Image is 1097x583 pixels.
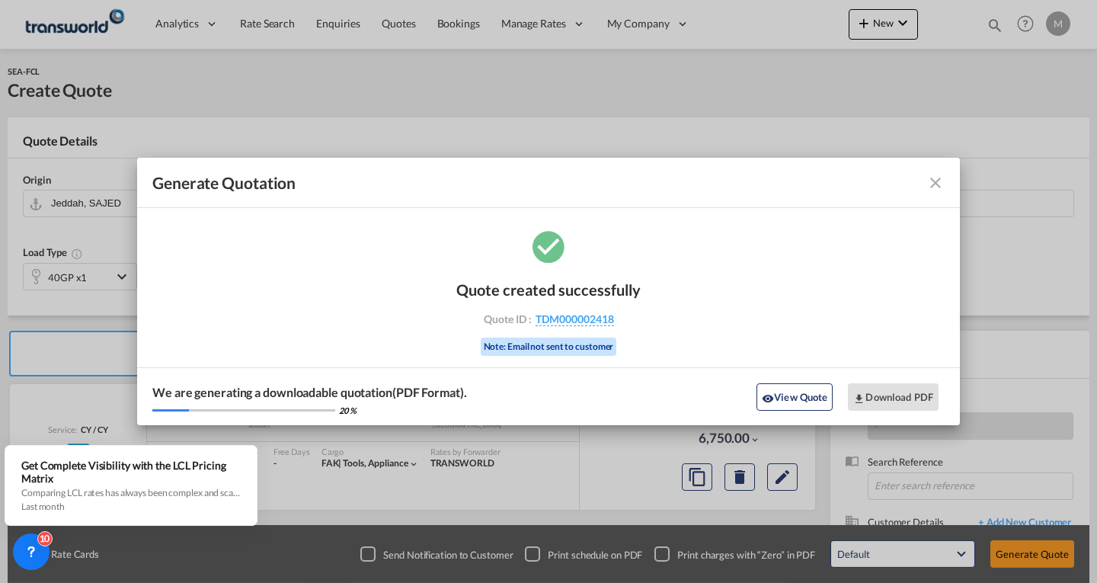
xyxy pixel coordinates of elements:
[536,312,614,326] span: TDM000002418
[137,158,960,426] md-dialog: Generate Quotation Quote ...
[529,227,568,265] md-icon: icon-checkbox-marked-circle
[762,392,774,405] md-icon: icon-eye
[152,384,467,401] div: We are generating a downloadable quotation(PDF Format).
[853,392,865,405] md-icon: icon-download
[848,383,939,411] button: Download PDF
[460,312,637,326] div: Quote ID :
[339,405,357,416] div: 20 %
[756,383,833,411] button: icon-eyeView Quote
[152,173,296,193] span: Generate Quotation
[456,280,641,299] div: Quote created successfully
[481,338,617,357] div: Note: Email not sent to customer
[926,174,945,192] md-icon: icon-close fg-AAA8AD cursor m-0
